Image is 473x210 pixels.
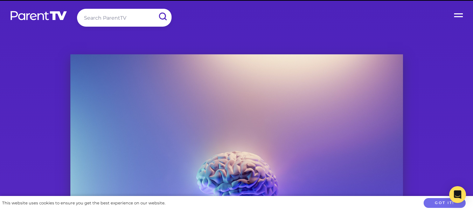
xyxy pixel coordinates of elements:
[449,186,466,203] div: Open Intercom Messenger
[153,9,172,25] input: Submit
[77,9,172,27] input: Search ParentTV
[424,198,466,208] button: Got it!
[10,11,68,21] img: parenttv-logo-white.4c85aaf.svg
[2,199,165,207] div: This website uses cookies to ensure you get the best experience on our website.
